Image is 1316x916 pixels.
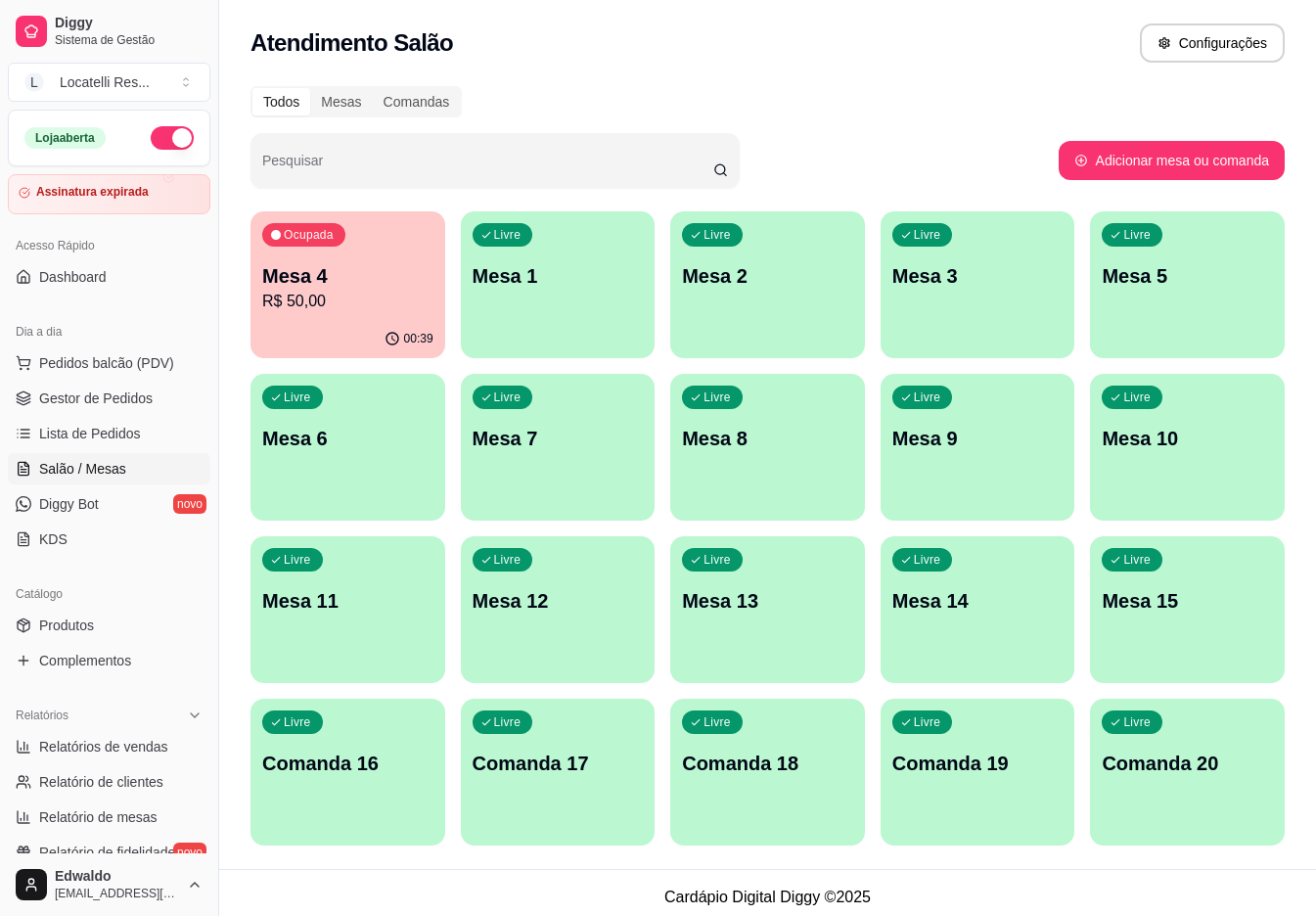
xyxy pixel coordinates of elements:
p: 00:39 [404,331,433,346]
span: Relatórios [16,708,68,723]
a: DiggySistema de Gestão [8,8,210,55]
p: Ocupada [284,227,334,243]
p: Mesa 7 [473,425,644,452]
button: LivreComanda 18 [670,699,865,846]
p: Livre [1123,714,1151,730]
p: Comanda 19 [892,750,1064,777]
button: Pedidos balcão (PDV) [8,347,210,379]
p: Livre [703,714,731,730]
p: Mesa 10 [1102,425,1273,452]
span: Relatório de fidelidade [39,843,175,862]
p: Livre [914,552,941,568]
span: Pedidos balcão (PDV) [39,353,174,373]
button: LivreMesa 14 [881,536,1075,683]
p: Mesa 8 [682,425,853,452]
p: Livre [1123,552,1151,568]
a: Gestor de Pedidos [8,383,210,414]
a: Assinatura expirada [8,174,210,214]
button: Alterar Status [151,126,194,150]
p: Livre [914,389,941,405]
p: Livre [494,227,522,243]
p: Mesa 2 [682,262,853,290]
h2: Atendimento Salão [250,27,453,59]
button: LivreMesa 2 [670,211,865,358]
span: Salão / Mesas [39,459,126,479]
p: Livre [703,389,731,405]
a: Relatório de fidelidadenovo [8,837,210,868]
button: LivreMesa 11 [250,536,445,683]
button: LivreMesa 15 [1090,536,1285,683]
p: Comanda 16 [262,750,433,777]
button: LivreMesa 6 [250,374,445,521]
span: Diggy Bot [39,494,99,514]
a: Dashboard [8,261,210,293]
a: KDS [8,524,210,555]
button: LivreComanda 16 [250,699,445,846]
button: LivreMesa 8 [670,374,865,521]
p: Livre [914,714,941,730]
div: Locatelli Res ... [60,72,150,92]
p: Mesa 14 [892,587,1064,615]
button: Adicionar mesa ou comanda [1059,141,1285,180]
p: Mesa 15 [1102,587,1273,615]
span: Complementos [39,651,131,670]
p: Livre [494,552,522,568]
p: Mesa 3 [892,262,1064,290]
button: Edwaldo[EMAIL_ADDRESS][DOMAIN_NAME] [8,861,210,908]
div: Catálogo [8,578,210,610]
a: Produtos [8,610,210,641]
p: Livre [284,714,311,730]
span: Relatórios de vendas [39,737,168,756]
p: Livre [703,227,731,243]
button: Select a team [8,63,210,102]
button: LivreMesa 5 [1090,211,1285,358]
span: [EMAIL_ADDRESS][DOMAIN_NAME] [55,886,179,901]
span: Produtos [39,616,94,635]
button: LivreMesa 13 [670,536,865,683]
p: Comanda 20 [1102,750,1273,777]
p: Livre [494,389,522,405]
div: Acesso Rápido [8,230,210,261]
button: Configurações [1140,23,1285,63]
article: Assinatura expirada [36,185,149,200]
div: Mesas [310,88,372,115]
p: Mesa 1 [473,262,644,290]
input: Pesquisar [262,159,713,178]
span: Dashboard [39,267,107,287]
button: OcupadaMesa 4R$ 50,0000:39 [250,211,445,358]
span: Relatório de mesas [39,807,158,827]
button: LivreMesa 12 [461,536,656,683]
button: LivreComanda 20 [1090,699,1285,846]
span: Edwaldo [55,868,179,886]
a: Complementos [8,645,210,676]
p: Comanda 17 [473,750,644,777]
a: Relatório de mesas [8,801,210,833]
p: Mesa 6 [262,425,433,452]
a: Diggy Botnovo [8,488,210,520]
button: LivreMesa 1 [461,211,656,358]
button: LivreMesa 9 [881,374,1075,521]
span: Sistema de Gestão [55,32,203,48]
p: Livre [494,714,522,730]
div: Comandas [373,88,461,115]
p: Livre [1123,389,1151,405]
span: Gestor de Pedidos [39,389,153,408]
div: Todos [252,88,310,115]
p: Livre [1123,227,1151,243]
p: Mesa 4 [262,262,433,290]
p: Livre [284,552,311,568]
span: KDS [39,529,68,549]
span: Lista de Pedidos [39,424,141,443]
a: Relatório de clientes [8,766,210,798]
div: Loja aberta [24,127,106,149]
button: LivreComanda 17 [461,699,656,846]
p: Livre [284,389,311,405]
span: Relatório de clientes [39,772,163,792]
p: R$ 50,00 [262,290,433,313]
p: Mesa 13 [682,587,853,615]
p: Livre [914,227,941,243]
p: Mesa 12 [473,587,644,615]
a: Salão / Mesas [8,453,210,484]
button: LivreMesa 10 [1090,374,1285,521]
button: LivreMesa 3 [881,211,1075,358]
